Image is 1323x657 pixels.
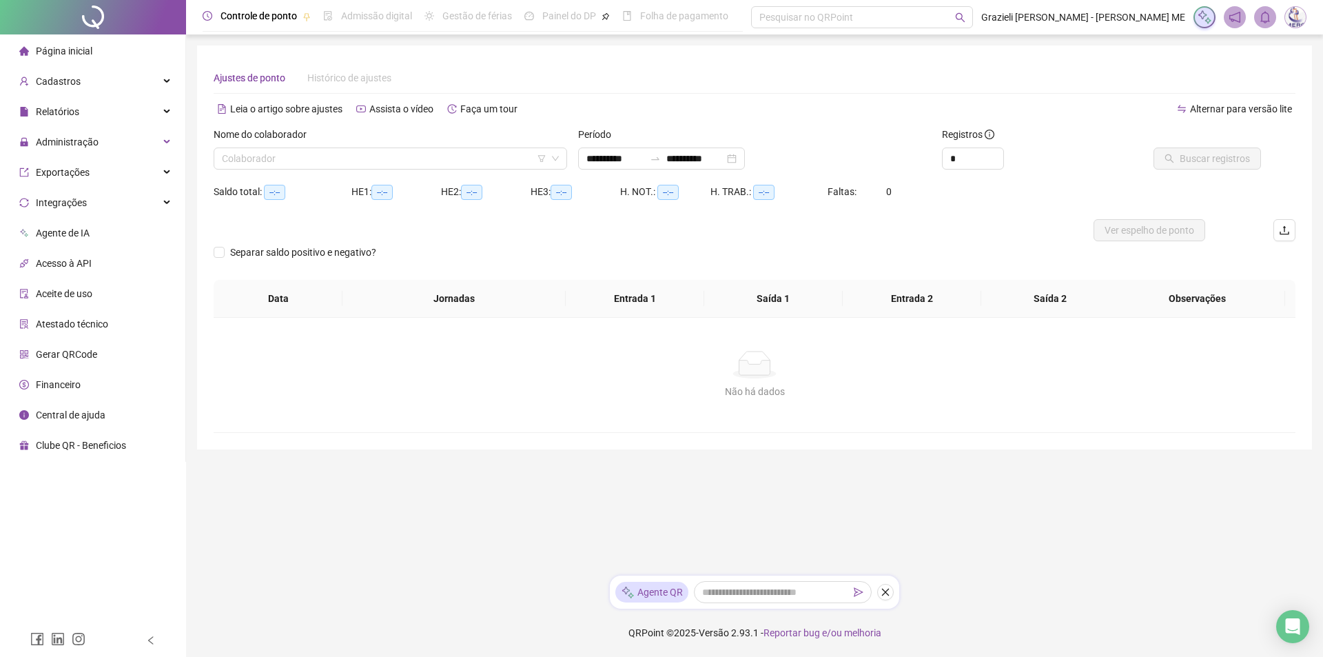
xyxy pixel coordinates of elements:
img: 3999 [1285,7,1306,28]
span: --:-- [657,185,679,200]
img: sparkle-icon.fc2bf0ac1784a2077858766a79e2daf3.svg [1197,10,1212,25]
span: Grazieli [PERSON_NAME] - [PERSON_NAME] ME [981,10,1185,25]
span: Financeiro [36,379,81,390]
span: 0 [886,186,892,197]
span: Acesso à API [36,258,92,269]
div: Agente QR [615,582,688,603]
button: Buscar registros [1153,148,1261,170]
span: history [447,104,457,114]
span: Gerar QRCode [36,349,97,360]
th: Entrada 1 [566,280,704,318]
span: Controle de ponto [220,10,297,21]
span: Faltas: [828,186,859,197]
span: lock [19,137,29,147]
span: youtube [356,104,366,114]
span: upload [1279,225,1290,236]
th: Jornadas [342,280,566,318]
span: left [146,636,156,645]
span: Relatórios [36,106,79,117]
div: HE 1: [351,184,441,200]
span: Assista o vídeo [369,103,433,114]
span: swap-right [650,153,661,164]
span: Ajustes de ponto [214,72,285,83]
span: qrcode [19,350,29,359]
div: Não há dados [230,384,1279,399]
span: Observações [1120,291,1274,306]
span: Cadastros [36,76,81,87]
span: Separar saldo positivo e negativo? [225,245,382,260]
span: sun [424,11,434,21]
span: filter [537,154,546,163]
span: Alternar para versão lite [1190,103,1292,114]
span: export [19,168,29,177]
span: pushpin [302,12,311,21]
span: api [19,259,29,268]
span: file-text [217,104,227,114]
span: Aceite de uso [36,288,92,299]
span: bell [1259,11,1271,23]
div: HE 2: [441,184,531,200]
label: Período [578,127,620,142]
span: Reportar bug e/ou melhoria [763,627,881,638]
span: gift [19,441,29,450]
span: --:-- [264,185,285,200]
span: to [650,153,661,164]
span: down [551,154,560,163]
span: --:-- [753,185,775,200]
th: Entrada 2 [843,280,981,318]
span: close [881,587,890,597]
span: user-add [19,77,29,86]
span: linkedin [51,632,65,646]
span: pushpin [602,12,610,21]
span: Admissão digital [341,10,412,21]
span: clock-circle [203,11,212,21]
span: dashboard [524,11,534,21]
span: Folha de pagamento [640,10,728,21]
th: Saída 1 [704,280,843,318]
span: sync [19,198,29,208]
span: swap [1177,104,1187,114]
span: solution [19,319,29,329]
span: Administração [36,137,99,148]
span: facebook [30,632,44,646]
span: Exportações [36,167,90,178]
span: --:-- [371,185,393,200]
span: search [955,12,965,23]
span: Integrações [36,197,87,208]
span: Faça um tour [460,103,517,114]
span: Central de ajuda [36,410,105,421]
span: notification [1229,11,1241,23]
span: --:-- [551,185,572,200]
img: sparkle-icon.fc2bf0ac1784a2077858766a79e2daf3.svg [621,585,635,600]
div: H. NOT.: [620,184,710,200]
span: file [19,107,29,117]
div: HE 3: [531,184,620,200]
span: Registros [942,127,994,142]
span: Atestado técnico [36,319,108,330]
label: Nome do colaborador [214,127,316,142]
div: H. TRAB.: [710,184,828,200]
span: Agente de IA [36,228,90,239]
div: Saldo total: [214,184,351,200]
footer: QRPoint © 2025 - 2.93.1 - [186,609,1323,657]
span: Painel do DP [542,10,596,21]
span: info-circle [19,410,29,420]
span: dollar [19,380,29,390]
span: Histórico de ajustes [307,72,391,83]
th: Observações [1109,280,1285,318]
span: home [19,46,29,56]
span: file-done [323,11,333,21]
span: instagram [72,632,85,646]
span: Versão [699,627,729,638]
span: Clube QR - Beneficios [36,440,126,451]
span: Página inicial [36,46,92,57]
span: Gestão de férias [442,10,512,21]
span: --:-- [461,185,482,200]
span: Leia o artigo sobre ajustes [230,103,342,114]
th: Data [214,280,342,318]
button: Ver espelho de ponto [1094,219,1205,241]
span: info-circle [985,130,994,139]
span: send [854,587,863,597]
span: audit [19,289,29,299]
span: book [622,11,632,21]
